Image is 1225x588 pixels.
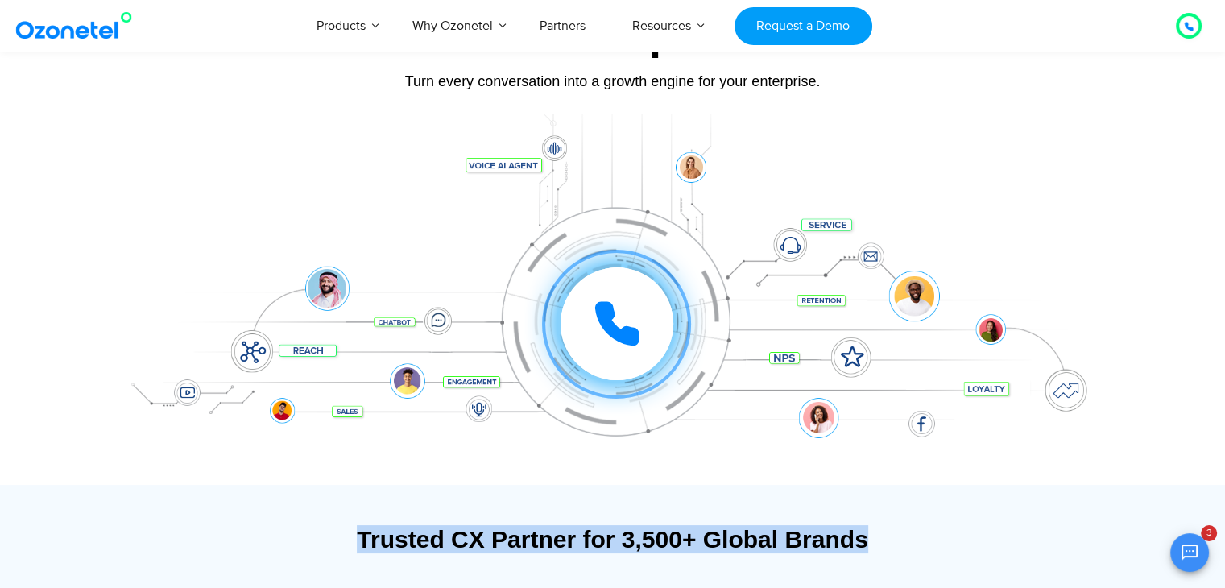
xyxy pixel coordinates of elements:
div: Turn every conversation into a growth engine for your enterprise. [110,72,1116,90]
button: Open chat [1170,533,1209,572]
span: 3 [1201,525,1217,541]
a: Request a Demo [735,7,872,45]
div: Trusted CX Partner for 3,500+ Global Brands [118,525,1108,553]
